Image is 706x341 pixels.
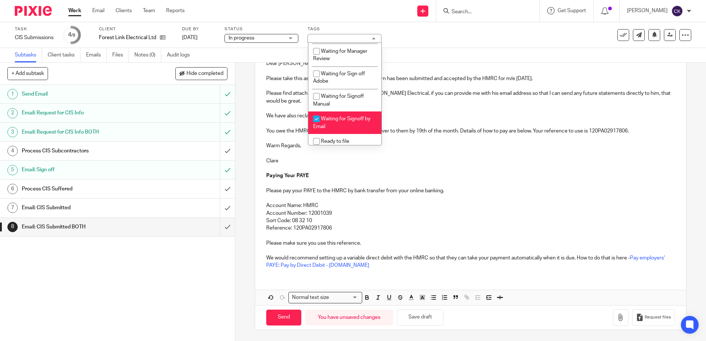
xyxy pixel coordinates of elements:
label: Status [225,26,298,32]
span: Waiting for Signoff by Email [313,116,370,129]
p: Dear [PERSON_NAME], [266,60,675,67]
p: Warm Regards, [266,142,675,149]
div: 2 [7,108,18,118]
strong: Paying Your PAYE [266,173,309,178]
label: Tags [308,26,381,32]
div: 7 [7,203,18,213]
span: Hide completed [186,71,223,77]
div: CIS Submissions [15,34,54,41]
div: 1 [7,89,18,99]
div: You have unsaved changes [305,310,393,325]
div: 4 [68,31,75,39]
h1: Process CIS Suffered [22,183,149,194]
h1: Email: Sign off [22,164,149,175]
h1: Email: CIS Submitted [22,202,149,213]
h1: Send Email [22,89,149,100]
span: Waiting for Manager Review [313,49,367,62]
p: Reference: 120PA02917806 [266,224,675,232]
div: 4 [7,146,18,156]
span: In progress [229,35,254,41]
a: Client tasks [48,48,80,62]
img: svg%3E [671,5,683,17]
input: Search for option [331,294,358,302]
p: Forest Link Electrical Ltd [99,34,156,41]
div: 3 [7,127,18,137]
span: Get Support [558,8,586,13]
p: Sort Code: 08 32 10 [266,217,675,224]
p: Please take this as confirmation that your CIS return has been submitted and accepted by the HMRC... [266,75,675,82]
small: /8 [71,33,75,37]
p: Please find attached the CIS statement for [PERSON_NAME] Electrical, if you can provide me with h... [266,90,675,105]
h1: Email: Request for CIS Info BOTH [22,127,149,138]
img: Pixie [15,6,52,16]
button: Save draft [397,310,443,325]
p: We have also reclaimed CIS suffered for you. [266,112,675,120]
span: Ready to file [321,139,349,144]
button: Request files [632,309,675,326]
p: Account Number: 12001039 [266,210,675,217]
a: Audit logs [167,48,195,62]
a: Email [92,7,104,14]
input: Search [451,9,517,15]
a: Work [68,7,81,14]
span: Waiting for Signoff Manual [313,94,364,107]
a: Reports [166,7,185,14]
label: Client [99,26,173,32]
span: Request files [645,314,671,320]
button: + Add subtask [7,67,48,80]
p: Please pay your PAYE to the HMRC by bank transfer from your online banking. [266,187,675,194]
h1: Email: Request for CIS Info [22,107,149,118]
span: Normal text size [290,294,330,302]
p: Clare [266,157,675,165]
a: Team [143,7,155,14]
span: Waiting for Sign off Adobe [313,71,365,84]
h1: Email: CIS Submitted BOTH [22,221,149,232]
button: Hide completed [175,67,227,80]
p: You owe the HMRC This needs to be paid over to them by 19th of the month. Details of how to pay a... [266,127,675,135]
div: Search for option [288,292,362,303]
div: 5 [7,165,18,175]
p: We would recommend setting up a variable direct debit with the HMRC so that they can take your pa... [266,254,675,269]
a: Notes (0) [134,48,161,62]
div: 6 [7,184,18,194]
a: Clients [116,7,132,14]
h1: Process CIS Subcontractors [22,145,149,156]
p: Please make sure you use this reference. [266,240,675,247]
label: Task [15,26,54,32]
a: Subtasks [15,48,42,62]
a: Emails [86,48,107,62]
p: [PERSON_NAME] [627,7,668,14]
div: 8 [7,222,18,232]
input: Send [266,310,301,325]
p: Account Name: HMRC [266,202,675,209]
a: Files [112,48,129,62]
label: Due by [182,26,215,32]
span: [DATE] [182,35,198,40]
